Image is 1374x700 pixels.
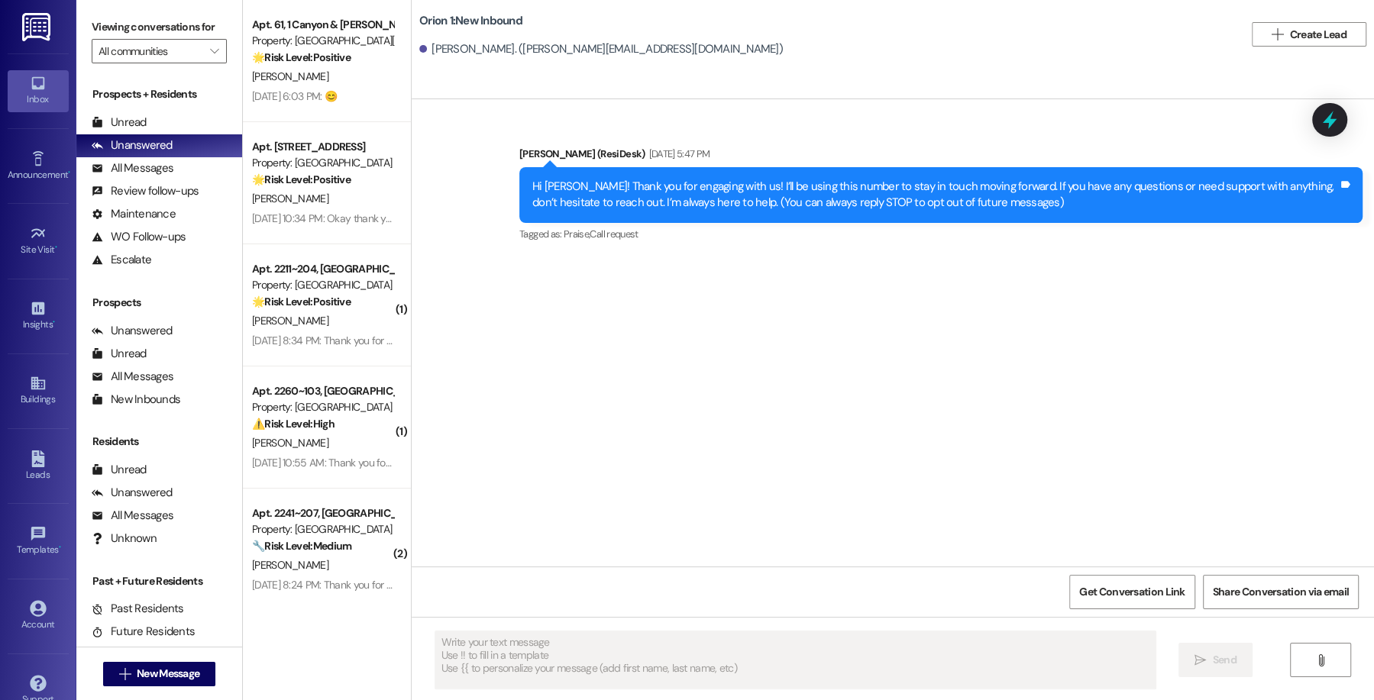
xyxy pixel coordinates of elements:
div: Apt. 61, 1 Canyon & [PERSON_NAME][GEOGRAPHIC_DATA] [252,17,393,33]
div: Past Residents [92,601,184,617]
div: [DATE] 8:34 PM: Thank you for your message. Our offices are currently closed, but we will contact... [252,334,1178,347]
div: Unread [92,346,147,362]
span: Call request [590,227,638,240]
div: Property: [GEOGRAPHIC_DATA] [252,277,393,293]
div: Property: [GEOGRAPHIC_DATA] [252,155,393,171]
button: Share Conversation via email [1203,575,1359,609]
span: [PERSON_NAME] [252,436,328,450]
button: Send [1178,643,1253,677]
div: All Messages [92,508,173,524]
strong: ⚠️ Risk Level: High [252,417,335,431]
div: Unread [92,115,147,131]
div: [DATE] 5:47 PM [645,146,710,162]
button: New Message [103,662,216,686]
span: • [53,317,55,327]
div: Past + Future Residents [76,573,242,589]
a: Account [8,595,69,637]
i:  [119,668,131,680]
strong: 🌟 Risk Level: Positive [252,295,351,308]
strong: 🌟 Risk Level: Positive [252,173,351,186]
div: [DATE] 10:55 AM: Thank you for your message. Our offices are currently closed, but we will contac... [252,456,1183,469]
a: Insights • [8,295,69,337]
div: Property: [GEOGRAPHIC_DATA] [252,399,393,415]
span: Share Conversation via email [1213,584,1349,600]
div: Property: [GEOGRAPHIC_DATA][PERSON_NAME] [252,33,393,49]
span: Get Conversation Link [1079,584,1185,600]
div: Residents [76,434,242,450]
span: • [68,167,70,178]
div: New Inbounds [92,392,180,408]
button: Create Lead [1252,22,1366,47]
div: [DATE] 10:34 PM: Okay thank you [252,211,396,225]
a: Leads [8,446,69,487]
div: Tagged as: [519,223,1363,245]
div: Property: [GEOGRAPHIC_DATA] [252,521,393,537]
div: Apt. [STREET_ADDRESS] [252,139,393,155]
span: Praise , [564,227,590,240]
i:  [210,45,218,57]
button: Get Conversation Link [1069,575,1195,609]
i:  [1315,654,1327,666]
div: All Messages [92,369,173,385]
div: Unanswered [92,485,173,501]
div: Apt. 2260~103, [GEOGRAPHIC_DATA] [252,383,393,399]
div: [PERSON_NAME] (ResiDesk) [519,146,1363,167]
b: Orion 1: New Inbound [419,13,522,29]
div: Review follow-ups [92,183,199,199]
div: Hi [PERSON_NAME]! Thank you for engaging with us! I’ll be using this number to stay in touch movi... [532,179,1338,211]
strong: 🔧 Risk Level: Medium [252,539,351,553]
a: Buildings [8,370,69,411]
div: Apt. 2241~207, [GEOGRAPHIC_DATA] [252,505,393,521]
a: Site Visit • [8,221,69,262]
span: Send [1213,652,1237,668]
a: Templates • [8,521,69,562]
div: Unanswered [92,323,173,339]
span: [PERSON_NAME] [252,558,328,572]
label: Viewing conversations for [92,15,227,39]
div: Prospects [76,295,242,311]
span: [PERSON_NAME] [252,192,328,205]
span: New Message [137,666,199,682]
div: Future Residents [92,624,195,640]
span: • [55,242,57,253]
div: [DATE] 6:03 PM: 😊 [252,89,337,103]
span: [PERSON_NAME] [252,69,328,83]
div: Unknown [92,531,157,547]
span: Create Lead [1290,27,1347,43]
div: WO Follow-ups [92,229,186,245]
i:  [1272,28,1283,40]
div: Prospects + Residents [76,86,242,102]
div: Unanswered [92,137,173,153]
span: • [59,542,61,553]
span: [PERSON_NAME] [252,314,328,327]
div: Escalate [92,252,151,268]
img: ResiDesk Logo [22,13,53,41]
strong: 🌟 Risk Level: Positive [252,50,351,64]
a: Inbox [8,70,69,111]
div: [DATE] 8:24 PM: Thank you for your message. Our offices are currently closed, but we will contact... [252,578,1178,592]
div: [PERSON_NAME]. ([PERSON_NAME][EMAIL_ADDRESS][DOMAIN_NAME]) [419,41,783,57]
input: All communities [99,39,202,63]
div: Maintenance [92,206,176,222]
div: Apt. 2211~204, [GEOGRAPHIC_DATA] [252,261,393,277]
div: All Messages [92,160,173,176]
i:  [1195,654,1206,666]
div: Unread [92,462,147,478]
